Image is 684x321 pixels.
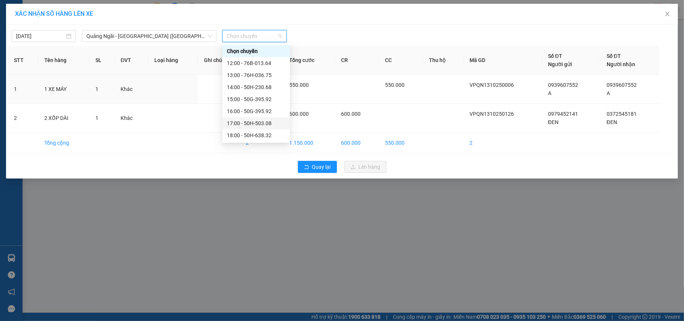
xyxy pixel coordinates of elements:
td: 2 [464,133,542,153]
span: 1 [95,115,98,121]
div: 13:00 - 76H-036.75 [227,71,285,79]
span: close [664,11,670,17]
th: STT [8,46,38,75]
th: SL [89,46,115,75]
th: Tên hàng [38,46,90,75]
span: 0372545181 [607,111,637,117]
span: ĐEN [548,119,559,125]
span: 550.000 [289,82,309,88]
td: 2 [240,133,284,153]
div: 17:00 - 50H-503.08 [227,119,285,127]
div: Chọn chuyến [227,47,285,55]
th: Thu hộ [423,46,464,75]
td: 600.000 [335,133,379,153]
span: ĐEN [607,119,617,125]
span: Số ĐT [607,53,621,59]
span: VPQN1310250006 [470,82,514,88]
span: A [548,90,551,96]
span: Người gửi [548,61,572,67]
th: Loại hàng [148,46,198,75]
div: Chọn chuyến [222,45,290,57]
span: Số ĐT [548,53,562,59]
th: CC [379,46,423,75]
span: Quay lại [312,163,331,171]
th: Mã GD [464,46,542,75]
div: 18:00 - 50H-638.32 [227,131,285,139]
td: 1.150.000 [283,133,335,153]
span: Quảng Ngãi - Sài Gòn (Hàng Hoá) [86,30,212,42]
td: 1 [8,75,38,104]
div: 16:00 - 50G-395.92 [227,107,285,115]
td: Tổng cộng [38,133,90,153]
th: CR [335,46,379,75]
button: uploadLên hàng [344,161,387,173]
div: 15:00 - 50G-395.92 [227,95,285,103]
span: 1 [95,86,98,92]
button: Close [657,4,678,25]
span: rollback [304,164,309,170]
span: 600.000 [289,111,309,117]
div: 12:00 - 76B-013.64 [227,59,285,67]
input: 13/10/2025 [16,32,65,40]
span: down [208,34,212,38]
th: ĐVT [115,46,148,75]
span: 0939607552 [548,82,578,88]
span: XÁC NHẬN SỐ HÀNG LÊN XE [15,10,93,17]
span: 550.000 [385,82,405,88]
td: 2 [8,104,38,133]
span: A [607,90,610,96]
td: 550.000 [379,133,423,153]
span: 0939607552 [607,82,637,88]
td: 1 XE MÁY [38,75,90,104]
th: Ghi chú [198,46,240,75]
span: 0979452141 [548,111,578,117]
span: VPQN1310250126 [470,111,514,117]
button: rollbackQuay lại [298,161,337,173]
span: Người nhận [607,61,635,67]
td: Khác [115,104,148,133]
span: 600.000 [341,111,361,117]
div: 14:00 - 50H-230.68 [227,83,285,91]
td: 2 XỐP DÀI [38,104,90,133]
td: Khác [115,75,148,104]
span: Chọn chuyến [227,30,282,42]
th: Tổng cước [283,46,335,75]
